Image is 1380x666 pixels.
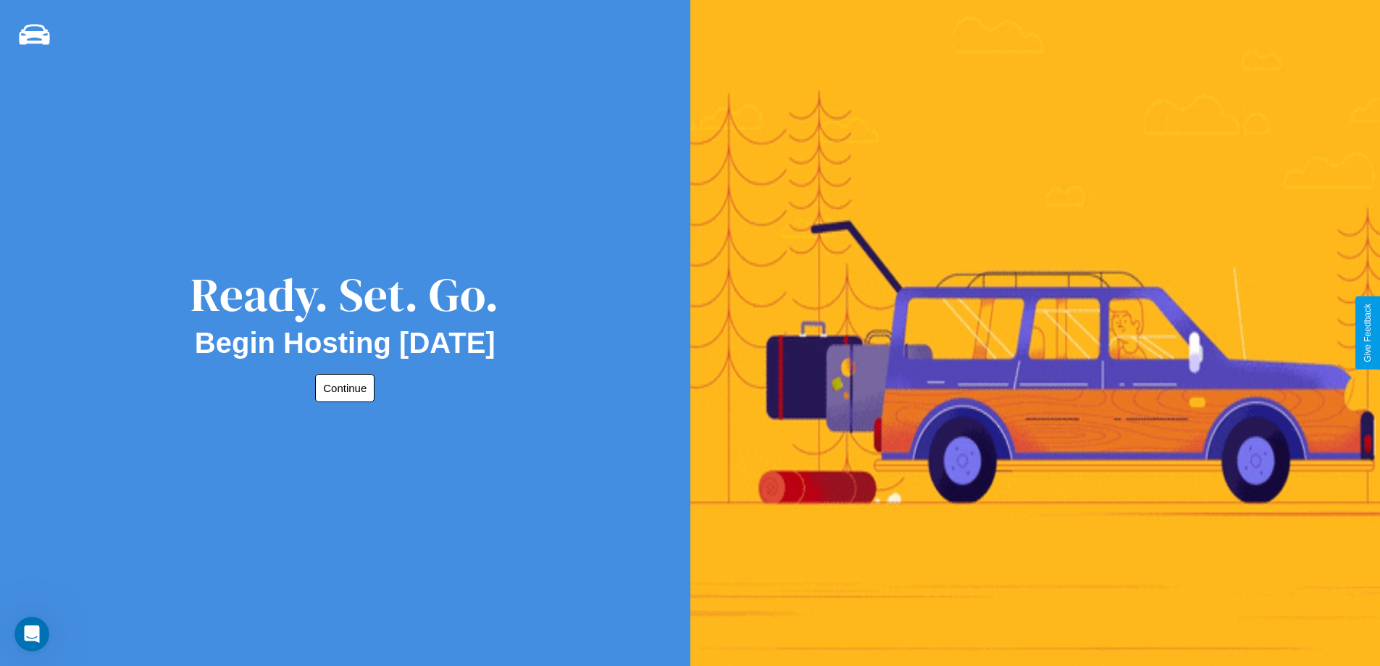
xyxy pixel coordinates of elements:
div: Ready. Set. Go. [191,262,499,327]
div: Give Feedback [1363,304,1373,362]
h2: Begin Hosting [DATE] [195,327,495,359]
button: Continue [315,374,375,402]
iframe: Intercom live chat [14,617,49,652]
